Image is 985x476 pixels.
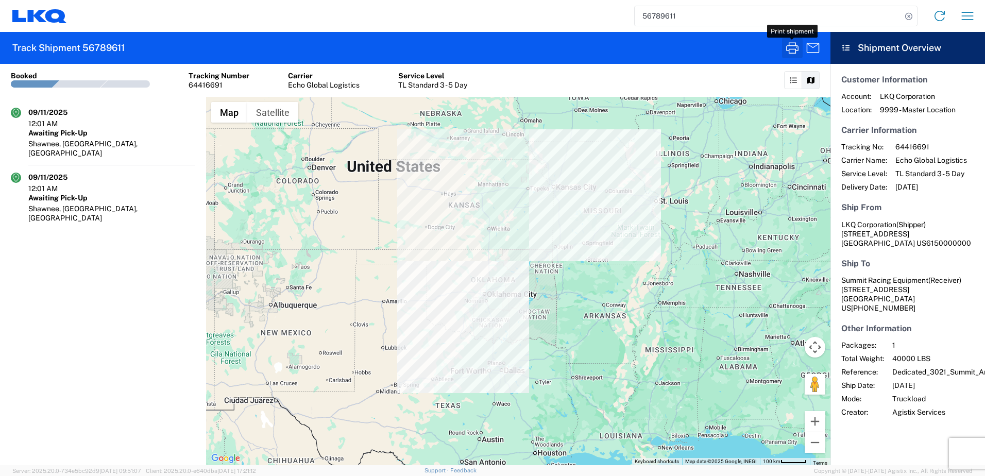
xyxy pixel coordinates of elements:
[450,467,477,473] a: Feedback
[805,374,825,395] button: Drag Pegman onto the map to open Street View
[841,169,887,178] span: Service Level:
[99,468,141,474] span: [DATE] 09:51:07
[841,125,974,135] h5: Carrier Information
[841,220,896,229] span: LKQ Corporation
[288,80,360,90] div: Echo Global Logistics
[928,276,961,284] span: (Receiver)
[28,193,195,202] div: Awaiting Pick-Up
[895,142,967,151] span: 64416691
[635,458,679,465] button: Keyboard shortcuts
[841,354,884,363] span: Total Weight:
[814,466,973,475] span: Copyright © [DATE]-[DATE] Agistix Inc., All Rights Reserved
[760,458,810,465] button: Map Scale: 100 km per 47 pixels
[895,182,967,192] span: [DATE]
[28,184,80,193] div: 12:01 AM
[841,220,974,248] address: [GEOGRAPHIC_DATA] US
[841,367,884,377] span: Reference:
[635,6,902,26] input: Shipment, tracking or reference number
[398,71,467,80] div: Service Level
[841,182,887,192] span: Delivery Date:
[28,128,195,138] div: Awaiting Pick-Up
[288,71,360,80] div: Carrier
[28,119,80,128] div: 12:01 AM
[424,467,450,473] a: Support
[813,460,827,466] a: Terms
[841,230,909,238] span: [STREET_ADDRESS]
[895,156,967,165] span: Echo Global Logistics
[12,468,141,474] span: Server: 2025.20.0-734e5bc92d9
[247,102,298,123] button: Show satellite imagery
[146,468,256,474] span: Client: 2025.20.0-e640dba
[28,204,195,223] div: Shawnee, [GEOGRAPHIC_DATA], [GEOGRAPHIC_DATA]
[841,75,974,84] h5: Customer Information
[805,432,825,453] button: Zoom out
[209,452,243,465] a: Open this area in Google Maps (opens a new window)
[11,71,37,80] div: Booked
[217,468,256,474] span: [DATE] 17:21:12
[880,105,956,114] span: 9999 - Master Location
[841,341,884,350] span: Packages:
[28,139,195,158] div: Shawnee, [GEOGRAPHIC_DATA], [GEOGRAPHIC_DATA]
[398,80,467,90] div: TL Standard 3 - 5 Day
[841,259,974,268] h5: Ship To
[895,169,967,178] span: TL Standard 3 - 5 Day
[685,458,757,464] span: Map data ©2025 Google, INEGI
[211,102,247,123] button: Show street map
[896,220,926,229] span: (Shipper)
[841,381,884,390] span: Ship Date:
[841,142,887,151] span: Tracking No:
[880,92,956,101] span: LKQ Corporation
[805,411,825,432] button: Zoom in
[841,276,961,294] span: Summit Racing Equipment [STREET_ADDRESS]
[763,458,780,464] span: 100 km
[841,407,884,417] span: Creator:
[189,80,249,90] div: 64416691
[841,324,974,333] h5: Other Information
[841,276,974,313] address: [GEOGRAPHIC_DATA] US
[189,71,249,80] div: Tracking Number
[926,239,971,247] span: 6150000000
[28,108,80,117] div: 09/11/2025
[841,202,974,212] h5: Ship From
[841,156,887,165] span: Carrier Name:
[841,92,872,101] span: Account:
[841,394,884,403] span: Mode:
[841,105,872,114] span: Location:
[805,337,825,358] button: Map camera controls
[12,42,125,54] h2: Track Shipment 56789611
[851,304,915,312] span: [PHONE_NUMBER]
[28,173,80,182] div: 09/11/2025
[830,32,985,64] header: Shipment Overview
[209,452,243,465] img: Google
